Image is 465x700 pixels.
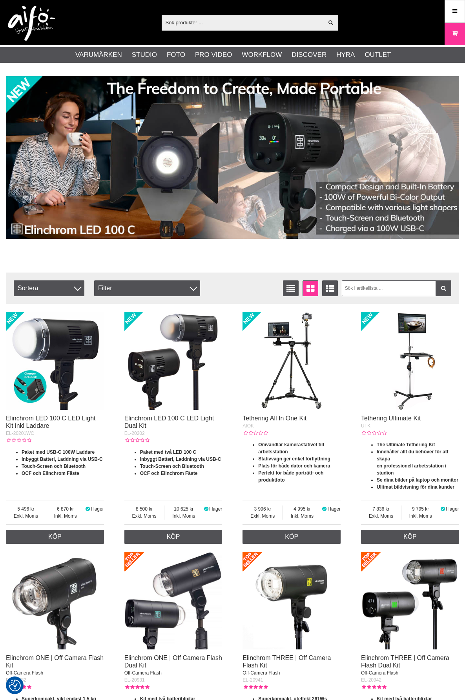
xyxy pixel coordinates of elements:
i: I lager [203,506,209,512]
div: Kundbetyg: 5.00 [124,684,150,691]
span: EL-20932 [6,677,26,683]
a: Discover [292,50,326,60]
span: 4 995 [283,505,321,513]
strong: Paket med två LED 100 C [140,449,196,455]
strong: The Ultimate Tethering Kit [377,442,435,447]
img: Annons:002 banner-elin-led100c11390x.jpg [6,76,459,239]
strong: Stativvagn ger enkel förflyttning [258,456,330,462]
span: Sortera [14,280,84,296]
a: Elinchrom ONE | Off Camera Flash Kit [6,655,104,669]
span: 10 625 [164,505,203,513]
a: Foto [167,50,185,60]
strong: OCF och Elinchrom Fäste [140,471,198,476]
img: Revisit consent button [9,680,21,691]
span: EL-20202 [124,431,145,436]
span: 8 500 [124,505,164,513]
img: Elinchrom THREE | Off Camera Flash Kit [243,552,341,650]
strong: Perfekt för både porträtt- och produktfoto [258,470,323,483]
strong: Touch-Screen och Bluetooth [22,464,86,469]
strong: Paket med USB-C 100W Laddare [22,449,95,455]
span: EL-20201WC [6,431,34,436]
img: logo.png [8,6,55,41]
a: Köp [124,530,222,544]
span: Inkl. Moms [164,513,203,520]
span: Inkl. Moms [283,513,321,520]
a: Listvisning [283,280,299,296]
button: Samtyckesinställningar [9,678,21,693]
span: 3 996 [243,505,283,513]
a: Elinchrom ONE | Off Camera Flash Dual Kit [124,655,222,669]
div: Kundbetyg: 5.00 [361,684,386,691]
strong: OCF och Elinchrom Fäste [22,471,79,476]
div: Kundbetyg: 5.00 [6,684,31,691]
a: Fönstervisning [303,280,318,296]
a: Elinchrom THREE | Off Camera Flash Kit [243,655,331,669]
img: Elinchrom ONE | Off Camera Flash Kit [6,552,104,650]
strong: Se dina bilder på laptop och monitor [377,477,458,483]
a: Outlet [365,50,391,60]
a: Elinchrom THREE | Off Camera Flash Dual Kit [361,655,449,669]
span: I lager [446,506,459,512]
a: Tethering All In One Kit [243,415,306,422]
img: Elinchrom LED 100 C LED Light Dual Kit [124,312,222,410]
a: Workflow [242,50,282,60]
span: UTK [361,423,370,429]
strong: Inbyggt Batteri, Laddning via USB-C [22,456,103,462]
span: Off-Camera Flash [361,670,398,676]
span: Off-Camera Flash [243,670,280,676]
a: Köp [6,530,104,544]
a: Tethering Ultimate Kit [361,415,421,422]
div: Kundbetyg: 5.00 [243,684,268,691]
span: Inkl. Moms [401,513,440,520]
img: Elinchrom ONE | Off Camera Flash Dual Kit [124,552,222,650]
span: Exkl. Moms [6,513,46,520]
input: Sök i artikellista ... [342,280,451,296]
a: Utökad listvisning [322,280,338,296]
span: EL-20941 [243,677,263,683]
span: Exkl. Moms [124,513,164,520]
a: Filtrera [436,280,451,296]
div: Kundbetyg: 0 [124,437,150,444]
div: Kundbetyg: 0 [361,429,386,436]
i: I lager [321,506,328,512]
strong: Innehåller allt du behöver för att skapa [377,449,449,462]
i: I lager [440,506,446,512]
a: Studio [132,50,157,60]
a: Elinchrom LED 100 C LED Light Dual Kit [124,415,214,429]
input: Sök produkter ... [162,16,324,28]
span: Off-Camera Flash [124,670,162,676]
strong: Plats för både dator och kamera [258,463,330,469]
strong: Ulitmat bildvisning för dina kunder [377,484,454,490]
strong: Inbyggt Batteri, Laddning via USB-C [140,456,221,462]
span: 5 496 [6,505,46,513]
a: Pro Video [195,50,232,60]
span: EL-20942 [361,677,381,683]
i: I lager [85,506,91,512]
a: Hyra [336,50,355,60]
div: Kundbetyg: 0 [6,437,31,444]
a: Köp [243,530,341,544]
img: Tethering Ultimate Kit [361,312,459,410]
img: Elinchrom LED 100 C LED Light Kit inkl Laddare [6,312,104,410]
a: Varumärken [75,50,122,60]
span: 9 795 [401,505,440,513]
span: Exkl. Moms [361,513,401,520]
span: Inkl. Moms [46,513,85,520]
span: I lager [91,506,104,512]
img: Tethering All In One Kit [243,312,341,410]
span: AIOK [243,423,254,429]
span: I lager [328,506,341,512]
span: EL-20931 [124,677,145,683]
strong: Omvandlar kamerastativet till arbetsstation [258,442,324,455]
a: Köp [361,530,459,544]
strong: Touch-Screen och Bluetooth [140,464,204,469]
div: Kundbetyg: 0 [243,429,268,436]
strong: en professionell arbetsstation i studion [377,463,446,476]
span: 6 870 [46,505,85,513]
a: Elinchrom LED 100 C LED Light Kit inkl Laddare [6,415,96,429]
span: Exkl. Moms [243,513,283,520]
span: 7 836 [361,505,401,513]
span: Off-Camera Flash [6,670,43,676]
span: I lager [209,506,222,512]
